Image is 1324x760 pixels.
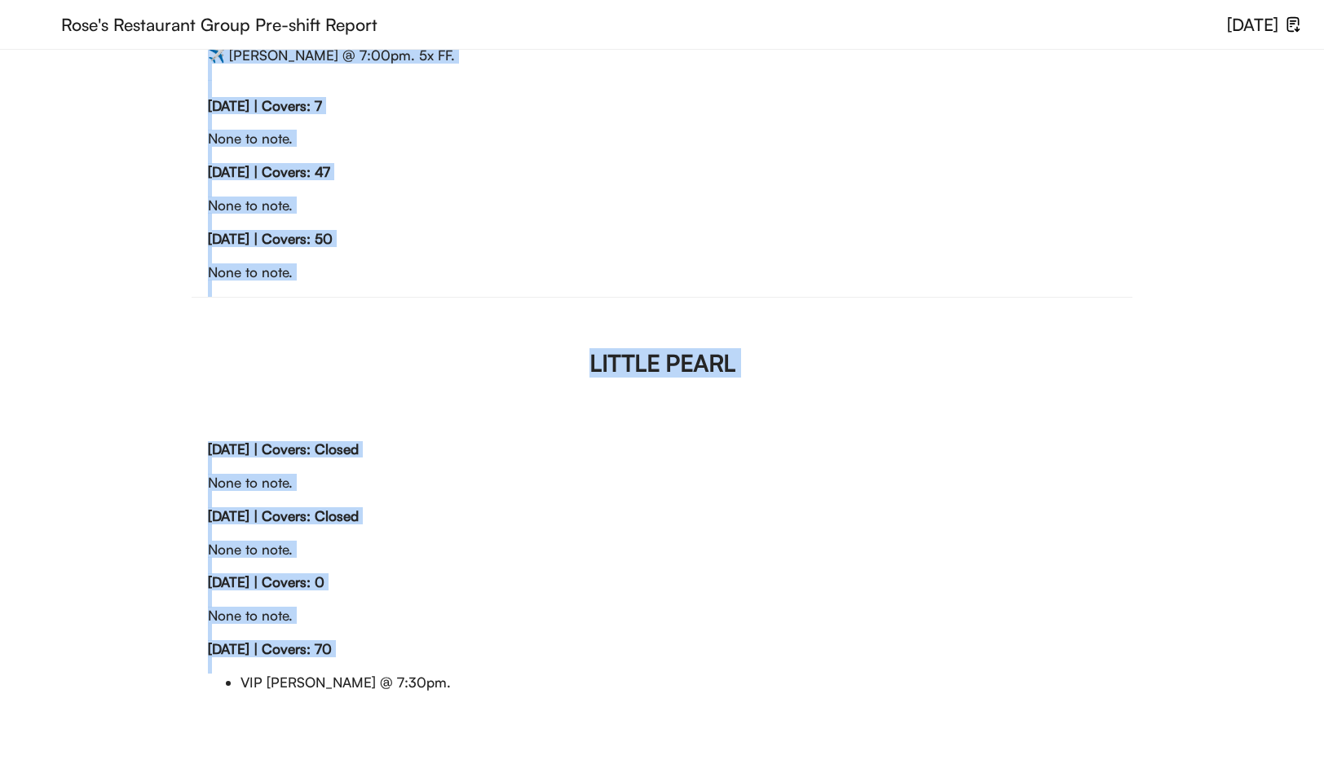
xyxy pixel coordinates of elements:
[208,231,1116,298] div: None to note.
[241,674,1116,691] li: VIP [PERSON_NAME] @ 7:30pm.
[208,163,330,180] strong: [DATE] | Covers: 47
[208,508,1116,575] div: None to note.
[208,573,324,590] strong: [DATE] | Covers: 0
[589,348,735,378] strong: LITTLE PEARL
[208,574,1116,641] div: None to note.
[1227,16,1278,33] div: [DATE]
[61,16,1227,33] div: Rose's Restaurant Group Pre-shift Report
[208,441,1116,508] div: None to note.
[1285,16,1301,33] img: file-download-02.svg
[208,98,1116,165] div: None to note.
[208,15,1116,98] div: ✈️️ [PERSON_NAME] @ 7:00pm. 5x FF.
[208,230,333,247] strong: [DATE] | Covers: 50
[208,440,359,457] strong: [DATE] | Covers: Closed
[23,7,48,39] img: yH5BAEAAAAALAAAAAABAAEAAAIBRAA7
[208,640,332,657] strong: [DATE] | Covers: 70
[208,97,322,114] strong: [DATE] | Covers: 7
[208,164,1116,231] div: None to note.
[208,507,359,524] strong: [DATE] | Covers: Closed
